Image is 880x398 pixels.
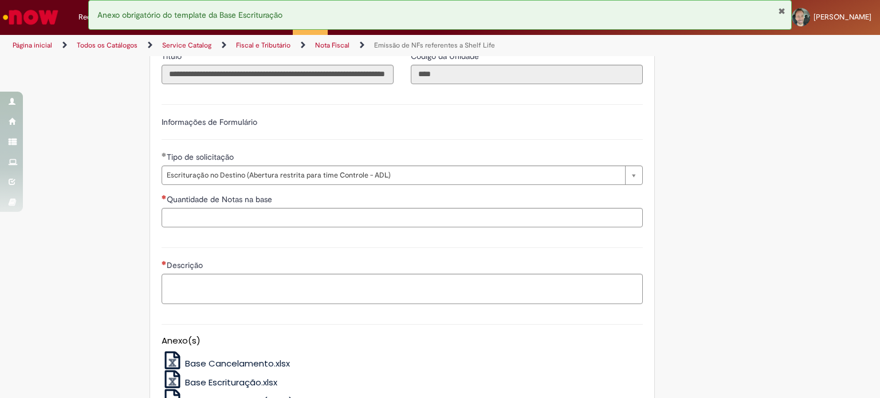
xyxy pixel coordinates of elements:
span: Escrituração no Destino (Abertura restrita para time Controle - ADL) [167,166,619,184]
button: Fechar Notificação [778,6,785,15]
span: Quantidade de Notas na base [167,194,274,204]
img: ServiceNow [1,6,60,29]
input: Código da Unidade [411,65,643,84]
h5: Anexo(s) [162,336,643,346]
label: Informações de Formulário [162,117,257,127]
a: Base Escrituração.xlsx [162,376,278,388]
span: Descrição [167,260,205,270]
ul: Trilhas de página [9,35,578,56]
span: Anexo obrigatório do template da Base Escrituração [97,10,282,20]
span: Somente leitura - Título [162,51,184,61]
span: Necessários [162,195,167,199]
label: Somente leitura - Título [162,50,184,62]
span: Necessários [162,261,167,265]
span: Tipo de solicitação [167,152,236,162]
a: Página inicial [13,41,52,50]
span: Base Escrituração.xlsx [185,376,277,388]
span: Obrigatório Preenchido [162,152,167,157]
a: Service Catalog [162,41,211,50]
input: Título [162,65,394,84]
textarea: Descrição [162,274,643,305]
a: Todos os Catálogos [77,41,137,50]
span: Base Cancelamento.xlsx [185,357,290,369]
a: Fiscal e Tributário [236,41,290,50]
a: Emissão de NFs referentes a Shelf Life [374,41,495,50]
span: Somente leitura - Código da Unidade [411,51,481,61]
label: Somente leitura - Código da Unidade [411,50,481,62]
span: Requisições [78,11,119,23]
input: Quantidade de Notas na base [162,208,643,227]
a: Nota Fiscal [315,41,349,50]
a: Base Cancelamento.xlsx [162,357,290,369]
span: [PERSON_NAME] [814,12,871,22]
